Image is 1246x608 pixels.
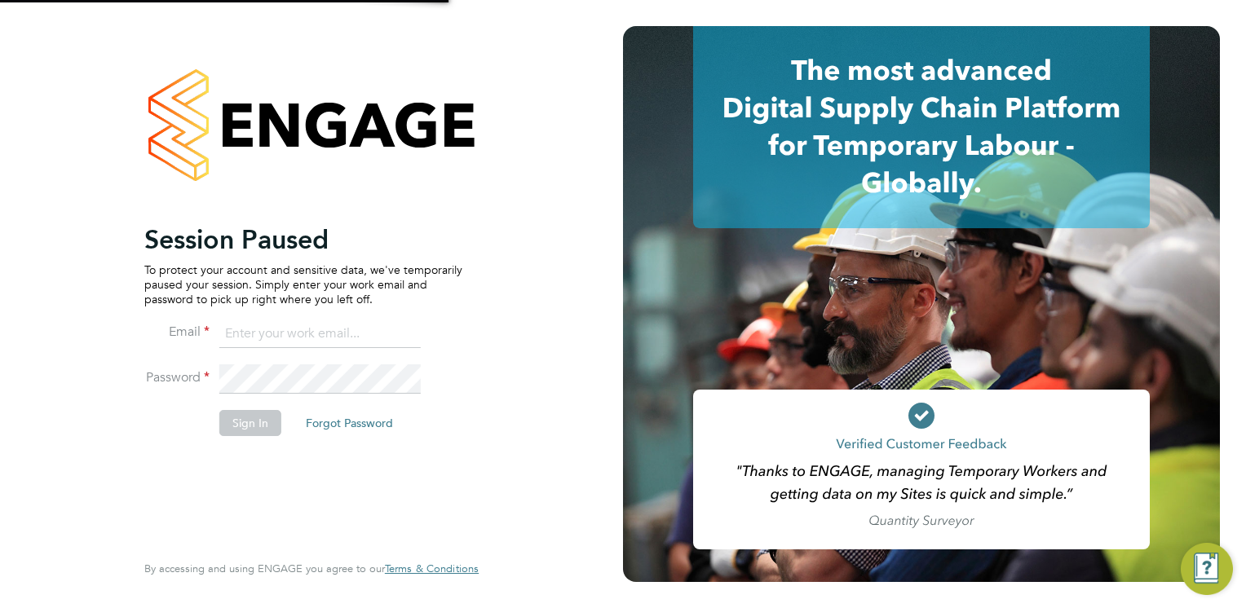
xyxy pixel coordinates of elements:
[385,562,479,575] span: Terms & Conditions
[144,562,479,575] span: By accessing and using ENGAGE you agree to our
[144,262,462,307] p: To protect your account and sensitive data, we've temporarily paused your session. Simply enter y...
[144,369,210,386] label: Password
[1181,543,1233,595] button: Engage Resource Center
[219,319,421,349] input: Enter your work email...
[144,223,462,256] h2: Session Paused
[293,410,406,436] button: Forgot Password
[385,562,479,575] a: Terms & Conditions
[144,324,210,341] label: Email
[219,410,281,436] button: Sign In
